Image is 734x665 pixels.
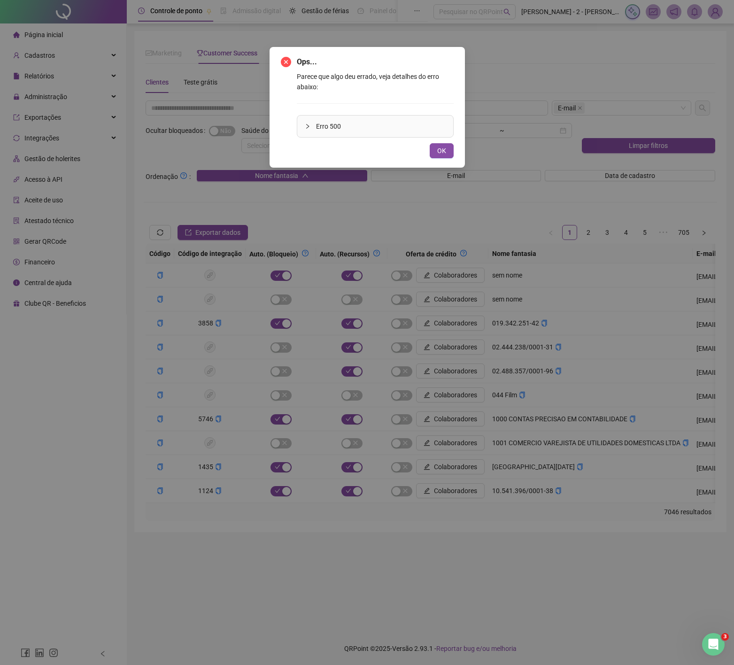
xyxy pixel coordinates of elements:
div: Parece que algo deu errado, veja detalhes do erro abaixo: [297,71,454,138]
span: OK [437,146,446,156]
span: Ops... [297,56,454,68]
span: collapsed [305,124,310,129]
span: 3 [721,633,729,641]
iframe: Intercom live chat [702,633,725,656]
span: close-circle [281,57,291,67]
button: OK [430,143,454,158]
div: Erro 500 [297,116,453,137]
span: Erro 500 [316,121,446,131]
